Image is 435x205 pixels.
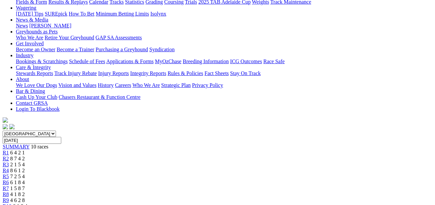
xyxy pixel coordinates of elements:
img: twitter.svg [9,124,15,129]
a: [PERSON_NAME] [29,23,71,28]
a: R5 [3,174,9,179]
div: News & Media [16,23,432,29]
div: Bar & Dining [16,94,432,100]
span: 10 races [31,144,48,149]
span: 7 2 5 4 [10,174,25,179]
a: ICG Outcomes [230,59,262,64]
span: 8 7 4 2 [10,156,25,161]
a: Wagering [16,5,36,11]
a: Become a Trainer [57,47,94,52]
a: Rules & Policies [168,70,203,76]
a: Cash Up Your Club [16,94,57,100]
a: [DATE] Tips [16,11,43,17]
a: Bookings & Scratchings [16,59,68,64]
a: SUREpick [45,11,67,17]
span: 2 1 5 4 [10,162,25,167]
a: Retire Your Greyhound [45,35,94,40]
input: Select date [3,137,61,144]
a: Get Involved [16,41,44,46]
a: SUMMARY [3,144,29,149]
a: Care & Integrity [16,64,51,70]
a: Injury Reports [98,70,129,76]
div: Industry [16,59,432,64]
a: About [16,76,29,82]
a: Privacy Policy [192,82,223,88]
a: Stewards Reports [16,70,53,76]
div: Get Involved [16,47,432,53]
a: We Love Our Dogs [16,82,57,88]
span: 8 6 1 2 [10,168,25,173]
a: Isolynx [150,11,166,17]
a: R9 [3,197,9,203]
a: Track Injury Rebate [54,70,97,76]
a: R4 [3,168,9,173]
a: Integrity Reports [130,70,166,76]
a: Fact Sheets [205,70,229,76]
span: 4 1 8 2 [10,191,25,197]
a: R6 [3,180,9,185]
a: Who We Are [132,82,160,88]
a: Vision and Values [58,82,96,88]
a: Applications & Forms [106,59,154,64]
a: Breeding Information [183,59,229,64]
a: Careers [115,82,131,88]
a: Minimum Betting Limits [96,11,149,17]
a: Syndication [149,47,174,52]
a: R8 [3,191,9,197]
a: Stay On Track [230,70,261,76]
a: Strategic Plan [161,82,191,88]
a: History [98,82,114,88]
a: News & Media [16,17,48,22]
a: MyOzChase [155,59,181,64]
div: Wagering [16,11,432,17]
span: 4 6 2 8 [10,197,25,203]
a: Login To Blackbook [16,106,60,112]
a: Contact GRSA [16,100,48,106]
a: R1 [3,150,9,155]
img: facebook.svg [3,124,8,129]
div: About [16,82,432,88]
a: Who We Are [16,35,43,40]
span: 6 1 8 4 [10,180,25,185]
a: Chasers Restaurant & Function Centre [59,94,140,100]
div: Care & Integrity [16,70,432,76]
div: Greyhounds as Pets [16,35,432,41]
a: Become an Owner [16,47,55,52]
a: R7 [3,185,9,191]
span: 1 5 8 7 [10,185,25,191]
a: How To Bet [69,11,95,17]
span: 6 4 2 1 [10,150,25,155]
img: logo-grsa-white.png [3,117,8,123]
a: R2 [3,156,9,161]
a: Purchasing a Greyhound [96,47,148,52]
a: Industry [16,53,33,58]
a: Schedule of Fees [69,59,105,64]
a: News [16,23,28,28]
a: Greyhounds as Pets [16,29,58,34]
a: GAP SA Assessments [96,35,142,40]
a: Bar & Dining [16,88,45,94]
a: Race Safe [263,59,284,64]
a: R3 [3,162,9,167]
